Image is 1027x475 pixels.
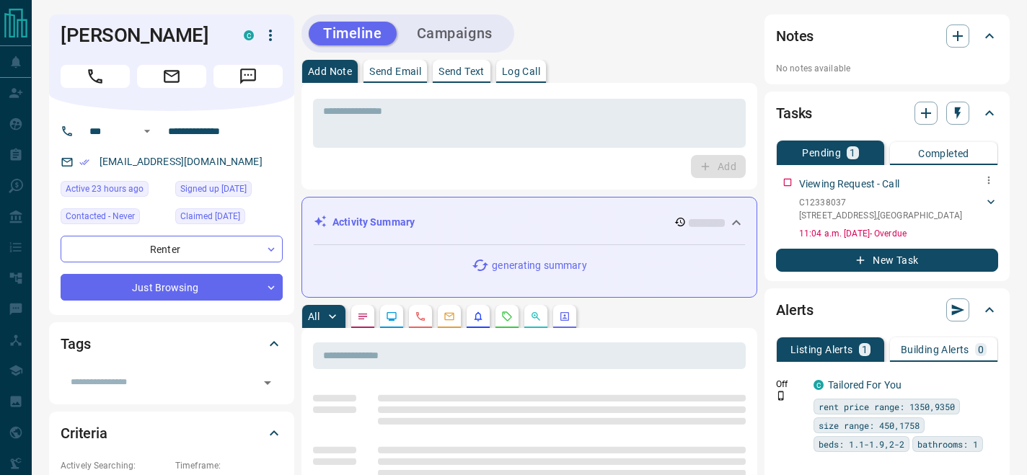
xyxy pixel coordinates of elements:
[901,345,969,355] p: Building Alerts
[776,293,998,327] div: Alerts
[776,102,812,125] h2: Tasks
[559,311,570,322] svg: Agent Actions
[776,62,998,75] p: No notes available
[175,208,283,228] div: Mon Feb 21 2022
[180,209,240,223] span: Claimed [DATE]
[862,345,868,355] p: 1
[314,209,745,236] div: Activity Summary
[175,459,283,472] p: Timeframe:
[138,123,156,140] button: Open
[799,196,962,209] p: C12338037
[308,311,319,321] p: All
[978,345,984,355] p: 0
[828,379,902,391] a: Tailored For You
[61,181,168,201] div: Sun Aug 17 2025
[175,181,283,201] div: Mon Feb 21 2022
[776,378,805,391] p: Off
[444,311,455,322] svg: Emails
[814,380,824,390] div: condos.ca
[369,66,421,76] p: Send Email
[61,236,283,262] div: Renter
[790,345,853,355] p: Listing Alerts
[819,437,904,451] span: beds: 1.1-1.9,2-2
[799,177,899,192] p: Viewing Request - Call
[802,148,841,158] p: Pending
[501,311,513,322] svg: Requests
[776,391,786,401] svg: Push Notification Only
[776,25,814,48] h2: Notes
[357,311,369,322] svg: Notes
[502,66,540,76] p: Log Call
[332,215,415,230] p: Activity Summary
[776,298,814,321] h2: Alerts
[61,327,283,361] div: Tags
[402,22,507,45] button: Campaigns
[415,311,426,322] svg: Calls
[79,157,89,167] svg: Email Verified
[776,19,998,53] div: Notes
[61,422,107,445] h2: Criteria
[66,182,144,196] span: Active 23 hours ago
[850,148,855,158] p: 1
[799,193,998,225] div: C12338037[STREET_ADDRESS],[GEOGRAPHIC_DATA]
[819,418,920,432] span: size range: 450,1758
[61,459,168,472] p: Actively Searching:
[257,373,278,393] button: Open
[776,96,998,130] div: Tasks
[61,416,283,450] div: Criteria
[438,66,485,76] p: Send Text
[61,274,283,301] div: Just Browsing
[213,65,283,88] span: Message
[799,227,998,240] p: 11:04 a.m. [DATE] - Overdue
[180,182,247,196] span: Signed up [DATE]
[61,24,222,47] h1: [PERSON_NAME]
[799,209,962,222] p: [STREET_ADDRESS] , [GEOGRAPHIC_DATA]
[386,311,397,322] svg: Lead Browsing Activity
[66,209,135,223] span: Contacted - Never
[244,30,254,40] div: condos.ca
[100,156,263,167] a: [EMAIL_ADDRESS][DOMAIN_NAME]
[917,437,978,451] span: bathrooms: 1
[776,249,998,272] button: New Task
[918,148,969,159] p: Completed
[472,311,484,322] svg: Listing Alerts
[309,22,397,45] button: Timeline
[61,332,90,355] h2: Tags
[137,65,206,88] span: Email
[819,399,955,414] span: rent price range: 1350,9350
[308,66,352,76] p: Add Note
[530,311,542,322] svg: Opportunities
[492,258,586,273] p: generating summary
[61,65,130,88] span: Call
